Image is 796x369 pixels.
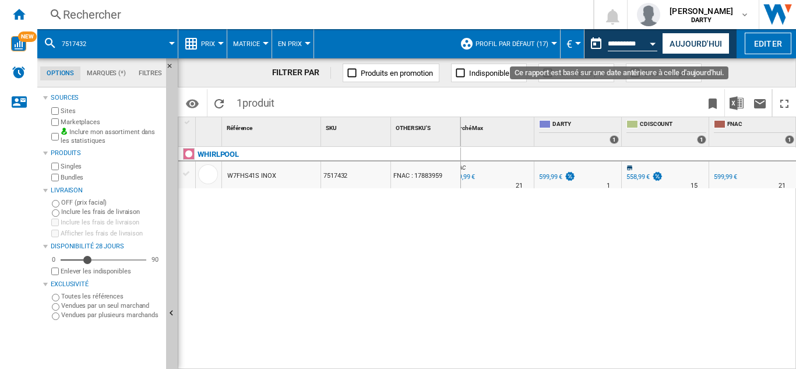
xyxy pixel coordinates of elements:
[637,3,660,26] img: profile.jpg
[80,66,132,80] md-tab-item: Marques (*)
[779,180,786,192] div: Délai de livraison : 21 jours
[233,40,260,48] span: Matrice
[61,128,68,135] img: mysite-bg-18x18.png
[62,40,86,48] span: 7517432
[785,135,794,144] div: 1 offers sold by FNAC
[516,180,523,192] div: Délai de livraison : 21 jours
[691,180,698,192] div: Délai de livraison : 15 jours
[61,292,161,301] label: Toutes les références
[552,120,619,130] span: DARTY
[51,174,59,181] input: Bundles
[51,280,161,289] div: Exclusivité
[625,171,663,183] div: 558,99 €
[61,254,146,266] md-slider: Disponibilité
[643,31,664,52] button: Open calendar
[51,242,161,251] div: Disponibilité 28 Jours
[51,219,59,226] input: Inclure les frais de livraison
[393,117,460,135] div: OTHER SKU'S Sort None
[40,66,80,80] md-tab-item: Options
[227,125,252,131] span: Référence
[51,230,59,237] input: Afficher les frais de livraison
[610,135,619,144] div: 1 offers sold by DARTY
[61,128,161,146] label: Inclure mon assortiment dans les statistiques
[476,29,554,58] button: Profil par défaut (17)
[242,97,274,109] span: produit
[62,29,98,58] button: 7517432
[451,64,527,82] button: Indisponible
[773,89,796,117] button: Plein écran
[11,36,26,51] img: wise-card.svg
[624,117,709,146] div: CDISCOUNT 1 offers sold by CDISCOUNT
[201,29,221,58] button: Prix
[198,117,221,135] div: Sort None
[449,117,534,135] div: Sort None
[323,117,390,135] div: Sort None
[63,6,563,23] div: Rechercher
[670,5,733,17] span: [PERSON_NAME]
[51,118,59,126] input: Marketplaces
[52,303,59,311] input: Vendues par un seul marchand
[207,89,231,117] button: Recharger
[450,171,475,183] div: Mise à jour : lundi 22 septembre 2025 02:00
[61,118,161,126] label: Marketplaces
[61,173,161,182] label: Bundles
[61,301,161,310] label: Vendues par un seul marchand
[626,64,702,82] button: Baisse de prix
[564,171,576,181] img: promotionV3.png
[51,186,161,195] div: Livraison
[396,125,431,131] span: OTHER SKU'S
[49,255,58,264] div: 0
[51,268,59,275] input: Afficher les frais de livraison
[730,96,744,110] img: excel-24x24.png
[561,29,584,58] md-menu: Currency
[361,69,433,78] span: Produits en promotion
[181,93,204,114] button: Options
[278,29,308,58] div: En Prix
[537,117,621,146] div: DARTY 1 offers sold by DARTY
[184,29,221,58] div: Prix
[566,29,578,58] button: €
[227,163,276,189] div: W7FHS41S INOX
[697,135,706,144] div: 1 offers sold by CDISCOUNT
[644,69,690,78] span: Baisse de prix
[391,161,460,188] div: FNAC : 17883959
[343,64,439,82] button: Produits en promotion
[51,107,59,115] input: Sites
[714,173,737,181] div: 599,99 €
[61,107,161,115] label: Sites
[278,40,302,48] span: En Prix
[231,89,280,114] span: 1
[61,267,161,276] label: Enlever les indisponibles
[469,69,509,78] span: Indisponible
[393,117,460,135] div: Sort None
[607,180,610,192] div: Délai de livraison : 1 jour
[61,198,161,207] label: OFF (prix facial)
[537,171,576,183] div: 599,99 €
[51,149,161,158] div: Produits
[662,33,730,54] button: Aujourd'hui
[52,294,59,301] input: Toutes les références
[452,164,466,171] span: FNAC
[272,67,332,79] div: FILTRER PAR
[452,125,483,131] span: Marché Max
[640,120,706,130] span: CDISCOUNT
[132,66,168,80] md-tab-item: Filtres
[61,311,161,319] label: Vendues par plusieurs marchands
[326,125,337,131] span: SKU
[725,89,748,117] button: Télécharger au format Excel
[449,117,534,135] div: Marché Max Sort None
[584,32,608,55] button: md-calendar
[476,40,548,48] span: Profil par défaut (17)
[61,162,161,171] label: Singles
[557,69,605,78] span: Hausse de prix
[198,147,239,161] div: Cliquez pour filtrer sur cette marque
[539,173,562,181] div: 599,99 €
[51,129,59,144] input: Inclure mon assortiment dans les statistiques
[691,16,712,24] b: DARTY
[52,209,59,217] input: Inclure les frais de livraison
[233,29,266,58] button: Matrice
[43,29,172,58] div: 7517432
[51,93,161,103] div: Sources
